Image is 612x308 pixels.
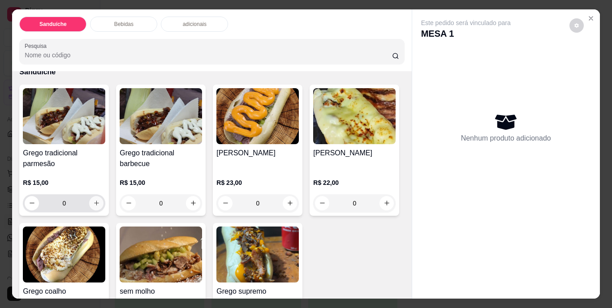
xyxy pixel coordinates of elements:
[421,27,511,40] p: MESA 1
[569,18,584,33] button: decrease-product-quantity
[216,227,299,282] img: product-image
[216,88,299,144] img: product-image
[315,196,329,210] button: decrease-product-quantity
[25,42,50,50] label: Pesquisa
[39,21,67,28] p: Sanduíche
[25,51,392,60] input: Pesquisa
[23,178,105,187] p: R$ 15,00
[379,196,394,210] button: increase-product-quantity
[216,148,299,158] h4: [PERSON_NAME]
[23,88,105,144] img: product-image
[89,196,103,210] button: increase-product-quantity
[23,286,105,297] h4: Grego coalho
[421,18,511,27] p: Este pedido será vinculado para
[120,148,202,169] h4: Grego tradicional barbecue
[313,88,396,144] img: product-image
[120,88,202,144] img: product-image
[313,178,396,187] p: R$ 22,00
[19,67,404,77] p: Sanduíche
[120,286,202,297] h4: sem molho
[186,196,200,210] button: increase-product-quantity
[25,196,39,210] button: decrease-product-quantity
[283,196,297,210] button: increase-product-quantity
[218,196,233,210] button: decrease-product-quantity
[121,196,136,210] button: decrease-product-quantity
[183,21,207,28] p: adicionais
[120,227,202,282] img: product-image
[23,148,105,169] h4: Grego tradicional parmesão
[216,178,299,187] p: R$ 23,00
[584,11,598,26] button: Close
[114,21,134,28] p: Bebidas
[216,286,299,297] h4: Grego supremo
[23,227,105,282] img: product-image
[120,178,202,187] p: R$ 15,00
[313,148,396,158] h4: [PERSON_NAME]
[461,133,551,144] p: Nenhum produto adicionado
